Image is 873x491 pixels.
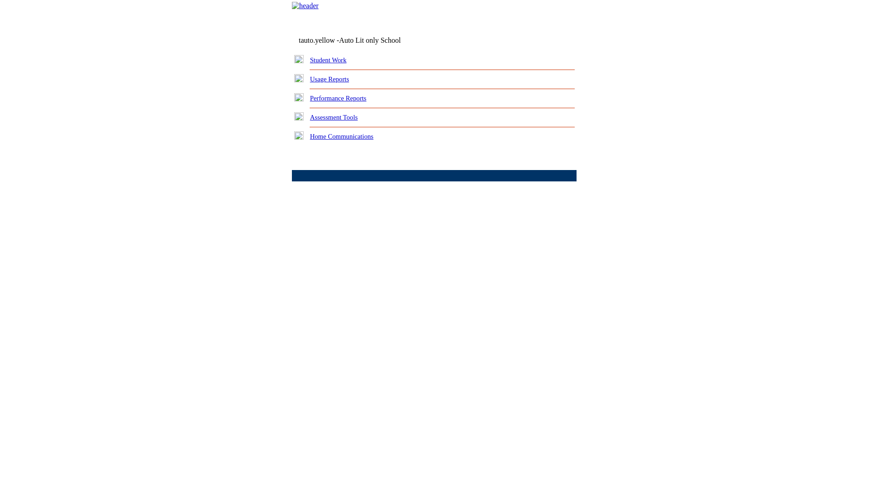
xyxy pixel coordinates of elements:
img: plus.gif [294,74,304,82]
img: plus.gif [294,112,304,120]
img: plus.gif [294,93,304,101]
img: plus.gif [294,131,304,140]
nobr: Auto Lit only School [339,36,401,44]
a: Usage Reports [310,75,349,83]
td: tauto.yellow - [299,36,466,45]
a: Performance Reports [310,95,366,102]
a: Home Communications [310,133,374,140]
img: header [292,2,319,10]
a: Student Work [310,56,346,64]
a: Assessment Tools [310,114,358,121]
img: plus.gif [294,55,304,63]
